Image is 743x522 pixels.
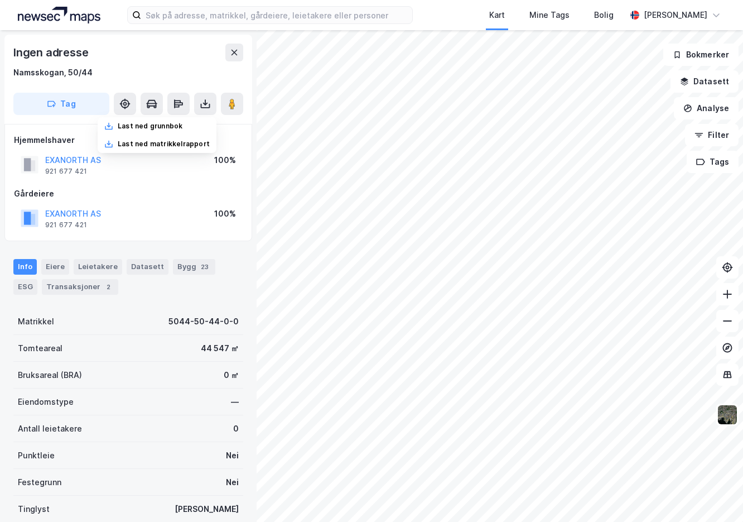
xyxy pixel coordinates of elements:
[14,187,243,200] div: Gårdeiere
[674,97,739,119] button: Analyse
[687,468,743,522] iframe: Chat Widget
[127,259,168,275] div: Datasett
[18,476,61,489] div: Festegrunn
[214,207,236,221] div: 100%
[13,66,93,79] div: Namsskogan, 50/44
[226,476,239,489] div: Nei
[717,404,738,425] img: 9k=
[118,140,210,149] div: Last ned matrikkelrapport
[489,8,505,22] div: Kart
[687,151,739,173] button: Tags
[670,70,739,93] button: Datasett
[233,422,239,435] div: 0
[45,221,87,229] div: 921 677 421
[74,259,122,275] div: Leietakere
[13,44,90,61] div: Ingen adresse
[18,502,50,516] div: Tinglyst
[18,422,82,435] div: Antall leietakere
[685,124,739,146] button: Filter
[231,395,239,409] div: —
[18,395,74,409] div: Eiendomstype
[18,315,54,328] div: Matrikkel
[663,44,739,66] button: Bokmerker
[201,342,239,355] div: 44 547 ㎡
[18,342,62,355] div: Tomteareal
[18,368,82,382] div: Bruksareal (BRA)
[18,449,55,462] div: Punktleie
[168,315,239,328] div: 5044-50-44-0-0
[687,468,743,522] div: Kontrollprogram for chat
[224,368,239,382] div: 0 ㎡
[45,167,87,176] div: 921 677 421
[13,93,109,115] button: Tag
[214,154,236,167] div: 100%
[173,259,215,275] div: Bygg
[175,502,239,516] div: [PERSON_NAME]
[644,8,707,22] div: [PERSON_NAME]
[594,8,614,22] div: Bolig
[14,133,243,147] div: Hjemmelshaver
[226,449,239,462] div: Nei
[529,8,570,22] div: Mine Tags
[41,259,69,275] div: Eiere
[141,7,412,23] input: Søk på adresse, matrikkel, gårdeiere, leietakere eller personer
[103,281,114,293] div: 2
[118,122,182,131] div: Last ned grunnbok
[13,279,37,295] div: ESG
[42,279,118,295] div: Transaksjoner
[18,7,100,23] img: logo.a4113a55bc3d86da70a041830d287a7e.svg
[199,261,211,272] div: 23
[13,259,37,275] div: Info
